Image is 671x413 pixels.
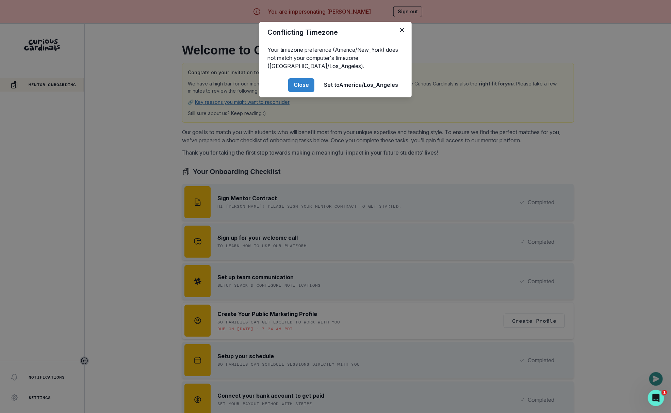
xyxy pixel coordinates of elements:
iframe: Intercom live chat [648,390,664,406]
button: Close [288,78,314,92]
button: Close [397,25,408,35]
span: 1 [662,390,667,395]
div: Your timezone preference (America/New_York) does not match your computer's timezone ([GEOGRAPHIC_... [259,43,412,73]
button: Set toAmerica/Los_Angeles [318,78,404,92]
header: Conflicting Timezone [259,22,412,43]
